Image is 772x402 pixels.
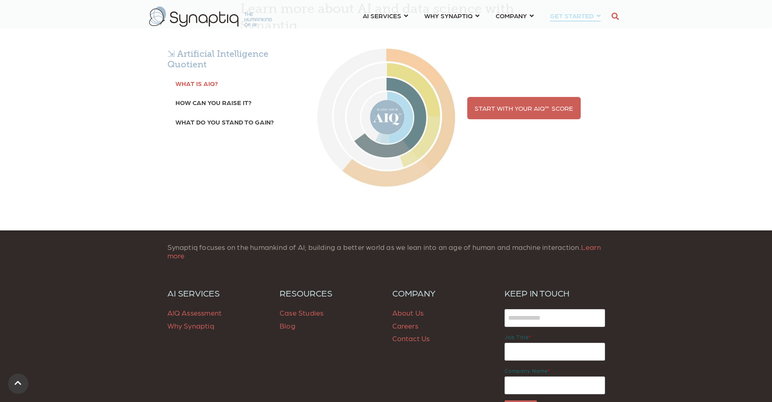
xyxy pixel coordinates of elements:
a: About Us [392,308,424,317]
a: Why Synaptiq [167,321,214,330]
span: Job title [505,334,529,340]
a: WHY SYNAPTIQ [424,8,479,23]
a: AI SERVICES [363,8,408,23]
a: GET STARTED [550,8,601,23]
a: COMPANY [496,8,534,23]
a: Learn more [167,243,601,260]
h6: KEEP IN TOUCH [505,288,605,298]
a: AIQ Assessment [167,308,222,317]
span: Synaptiq focuses on the humankind of AI; building a better world as we lean into an age of human ... [167,243,601,260]
a: Careers [392,321,418,330]
span: WHY SYNAPTIQ [424,10,473,21]
a: COMPANY [392,288,493,298]
span: Company name [505,368,548,374]
a: Case Studies [280,308,323,317]
img: synaptiq logo-2 [149,6,272,27]
span: COMPANY [496,10,527,21]
span: GET STARTED [550,10,594,21]
span: AI SERVICES [363,10,401,21]
a: AI SERVICES [167,288,268,298]
a: Blog [280,321,295,330]
a: Contact Us [392,334,430,342]
a: RESOURCES [280,288,380,298]
nav: menu [355,2,609,31]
